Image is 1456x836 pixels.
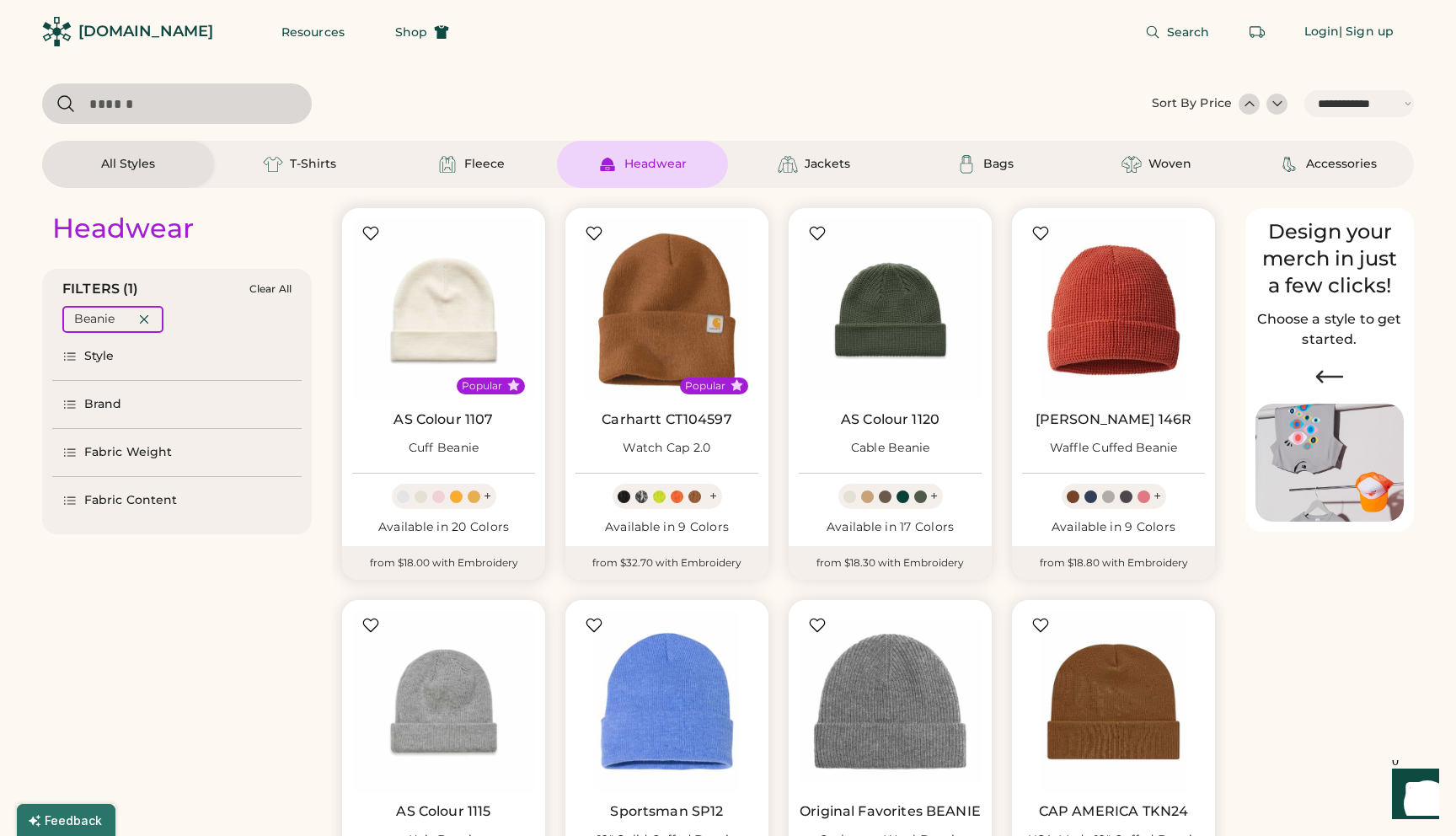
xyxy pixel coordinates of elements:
[597,154,618,174] img: Headwear Icon
[1022,519,1205,536] div: Available in 9 Colors
[565,546,768,580] div: from $32.70 with Embroidery
[249,283,292,295] div: Clear All
[685,379,725,393] div: Popular
[352,218,535,401] img: AS Colour 1107 Cuff Beanie
[602,411,732,428] a: Carhartt CT104597
[1167,26,1210,38] span: Search
[1039,803,1189,820] a: CAP AMERICA TKN24
[1148,156,1191,173] div: Woven
[84,348,115,365] div: Style
[575,610,758,793] img: Sportsman SP12 12" Solid Cuffed Beanie
[1376,760,1448,833] iframe: Front Chat
[1255,309,1404,350] h2: Choose a style to get started.
[610,803,723,820] a: Sportsman SP12
[1022,610,1205,793] img: CAP AMERICA TKN24 USA-Made 12" Cuffed Beanie
[1050,440,1178,457] div: Waffle Cuffed Beanie
[1339,24,1394,40] div: | Sign up
[263,154,283,174] img: T-Shirts Icon
[1152,95,1232,112] div: Sort By Price
[507,379,520,392] button: Popular Style
[799,218,982,401] img: AS Colour 1120 Cable Beanie
[84,492,177,509] div: Fabric Content
[393,411,493,428] a: AS Colour 1107
[42,17,72,46] img: Rendered Logo - Screens
[409,440,479,457] div: Cuff Beanie
[352,610,535,793] img: AS Colour 1115 Knit Beanie
[464,156,505,173] div: Fleece
[342,546,545,580] div: from $18.00 with Embroidery
[575,218,758,401] img: Carhartt CT104597 Watch Cap 2.0
[789,546,992,580] div: from $18.30 with Embroidery
[375,15,469,49] button: Shop
[623,440,710,457] div: Watch Cap 2.0
[396,803,490,820] a: AS Colour 1115
[1240,15,1274,49] button: Retrieve an order
[799,519,982,536] div: Available in 17 Colors
[62,279,139,299] div: FILTERS (1)
[1255,218,1404,299] div: Design your merch in just a few clicks!
[78,21,213,42] div: [DOMAIN_NAME]
[1279,154,1299,174] img: Accessories Icon
[84,396,122,413] div: Brand
[1125,15,1230,49] button: Search
[462,379,502,393] div: Popular
[74,311,115,328] div: Beanie
[956,154,977,174] img: Bags Icon
[1121,154,1142,174] img: Woven Icon
[1306,156,1377,173] div: Accessories
[101,156,155,173] div: All Styles
[575,519,758,536] div: Available in 9 Colors
[624,156,687,173] div: Headwear
[290,156,336,173] div: T-Shirts
[1304,24,1340,40] div: Login
[484,487,491,506] div: +
[731,379,743,392] button: Popular Style
[805,156,850,173] div: Jackets
[1012,546,1215,580] div: from $18.80 with Embroidery
[1255,404,1404,522] img: Image of Lisa Congdon Eye Print on T-Shirt and Hat
[261,15,365,49] button: Resources
[709,487,717,506] div: +
[52,212,194,245] div: Headwear
[800,803,981,820] a: Original Favorites BEANIE
[1022,218,1205,401] img: Richardson 146R Waffle Cuffed Beanie
[799,610,982,793] img: Original Favorites BEANIE Cashmere Wool Beanie
[851,440,930,457] div: Cable Beanie
[841,411,939,428] a: AS Colour 1120
[395,26,427,38] span: Shop
[352,519,535,536] div: Available in 20 Colors
[778,154,798,174] img: Jackets Icon
[1036,411,1192,428] a: [PERSON_NAME] 146R
[930,487,938,506] div: +
[84,444,172,461] div: Fabric Weight
[1154,487,1161,506] div: +
[983,156,1014,173] div: Bags
[437,154,458,174] img: Fleece Icon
